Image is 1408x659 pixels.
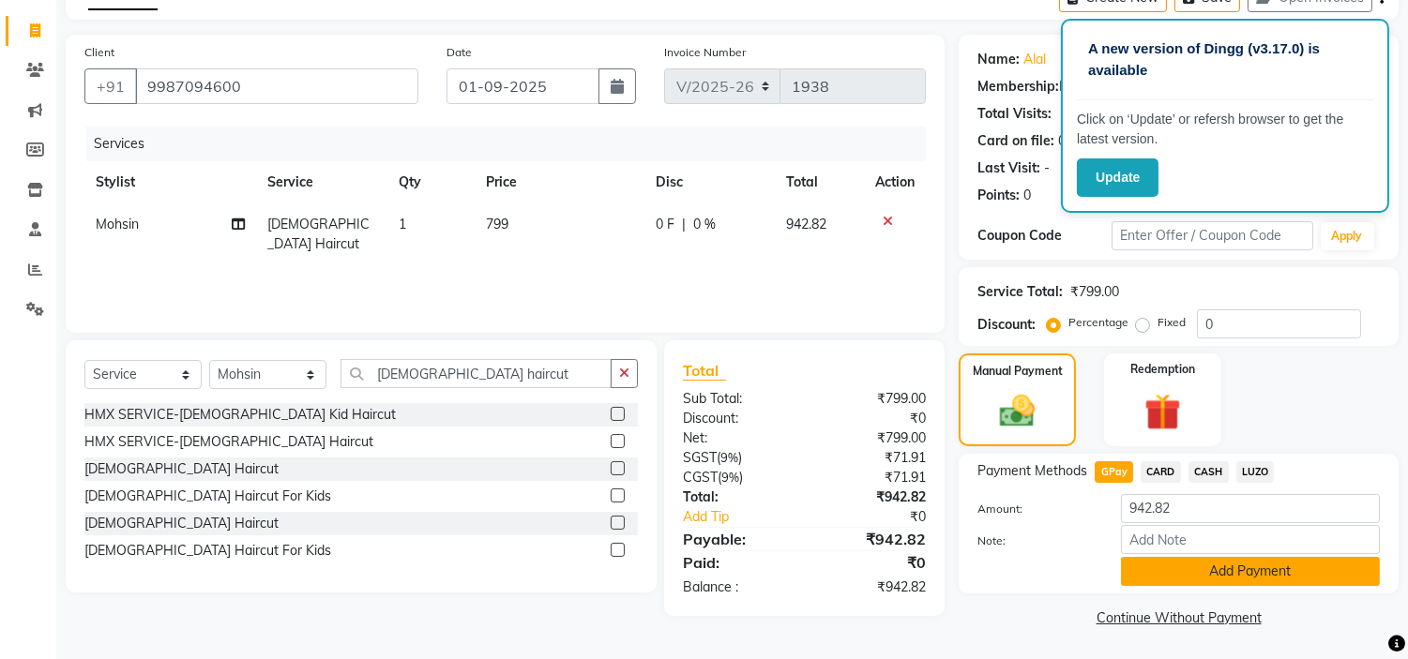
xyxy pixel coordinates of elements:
[1088,38,1362,81] p: A new version of Dingg (v3.17.0) is available
[84,432,373,452] div: HMX SERVICE-[DEMOGRAPHIC_DATA] Haircut
[805,551,941,574] div: ₹0
[669,487,805,507] div: Total:
[486,216,508,232] span: 799
[682,215,686,234] span: |
[962,608,1395,628] a: Continue Without Payment
[683,469,718,486] span: CGST
[669,551,805,574] div: Paid:
[387,161,475,203] th: Qty
[683,449,717,466] span: SGST
[1112,221,1312,250] input: Enter Offer / Coupon Code
[256,161,387,203] th: Service
[656,215,674,234] span: 0 F
[475,161,644,203] th: Price
[1121,494,1380,523] input: Amount
[1321,222,1374,250] button: Apply
[977,158,1040,178] div: Last Visit:
[644,161,775,203] th: Disc
[977,104,1052,124] div: Total Visits:
[977,131,1054,151] div: Card on file:
[84,514,279,533] div: [DEMOGRAPHIC_DATA] Haircut
[1023,186,1031,205] div: 0
[977,315,1036,335] div: Discount:
[1068,314,1128,331] label: Percentage
[805,487,941,507] div: ₹942.82
[805,448,941,468] div: ₹71.91
[84,44,114,61] label: Client
[664,44,746,61] label: Invoice Number
[805,468,941,487] div: ₹71.91
[977,50,1020,69] div: Name:
[786,216,826,232] span: 942.82
[84,405,396,425] div: HMX SERVICE-[DEMOGRAPHIC_DATA] Kid Haircut
[669,468,805,487] div: ( )
[86,127,940,161] div: Services
[775,161,865,203] th: Total
[84,161,256,203] th: Stylist
[1070,282,1119,302] div: ₹799.00
[1023,50,1046,69] a: Alal
[669,577,805,597] div: Balance :
[669,528,805,550] div: Payable:
[963,501,1107,517] label: Amount:
[977,77,1059,97] div: Membership:
[720,450,738,465] span: 9%
[669,389,805,409] div: Sub Total:
[1121,557,1380,586] button: Add Payment
[805,528,941,550] div: ₹942.82
[669,428,805,448] div: Net:
[84,68,137,104] button: +91
[805,389,941,409] div: ₹799.00
[805,577,941,597] div: ₹942.82
[1188,461,1229,483] span: CASH
[977,77,1380,97] div: No Active Membership
[1236,461,1275,483] span: LUZO
[989,391,1045,431] img: _cash.svg
[341,359,612,388] input: Search or Scan
[973,363,1063,380] label: Manual Payment
[1158,314,1186,331] label: Fixed
[267,216,370,252] span: [DEMOGRAPHIC_DATA] Haircut
[1077,110,1373,149] p: Click on ‘Update’ or refersh browser to get the latest version.
[84,541,331,561] div: [DEMOGRAPHIC_DATA] Haircut For Kids
[977,282,1063,302] div: Service Total:
[1095,461,1133,483] span: GPay
[977,186,1020,205] div: Points:
[805,409,941,428] div: ₹0
[805,428,941,448] div: ₹799.00
[669,448,805,468] div: ( )
[135,68,418,104] input: Search by Name/Mobile/Email/Code
[864,161,926,203] th: Action
[669,409,805,428] div: Discount:
[977,226,1112,246] div: Coupon Code
[1133,389,1192,435] img: _gift.svg
[963,532,1107,549] label: Note:
[1077,158,1158,197] button: Update
[977,461,1087,481] span: Payment Methods
[84,487,331,506] div: [DEMOGRAPHIC_DATA] Haircut For Kids
[399,216,406,232] span: 1
[721,470,739,485] span: 9%
[96,216,139,232] span: Mohsin
[827,507,941,527] div: ₹0
[1130,361,1195,378] label: Redemption
[84,459,279,479] div: [DEMOGRAPHIC_DATA] Haircut
[447,44,472,61] label: Date
[669,507,827,527] a: Add Tip
[683,361,726,381] span: Total
[1121,525,1380,554] input: Add Note
[1141,461,1181,483] span: CARD
[1044,158,1050,178] div: -
[1058,131,1066,151] div: 0
[693,215,716,234] span: 0 %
